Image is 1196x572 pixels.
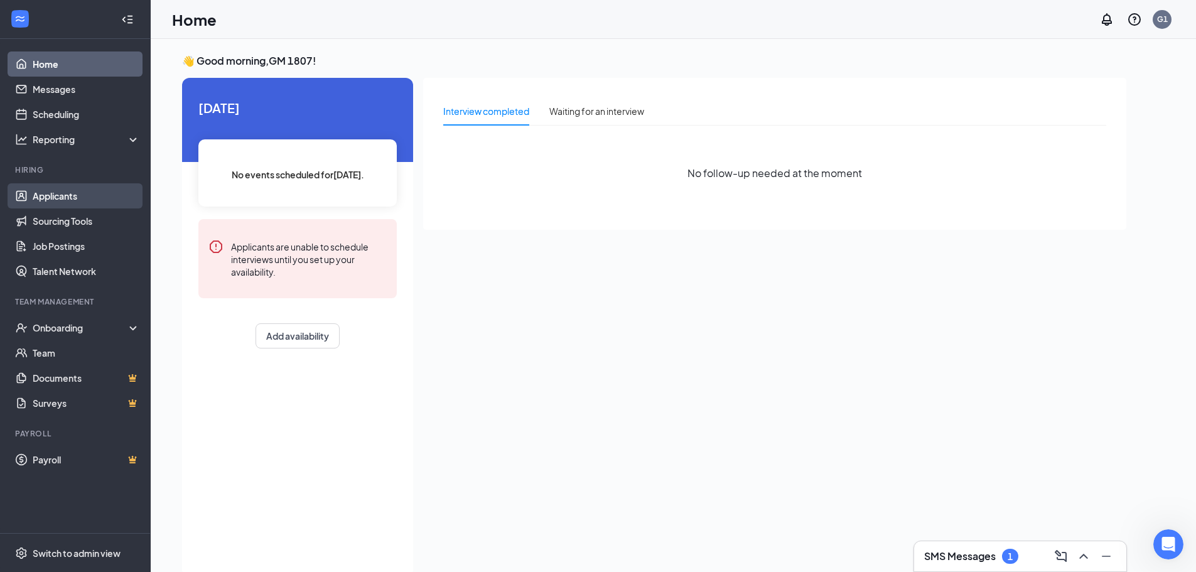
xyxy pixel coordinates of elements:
[15,428,137,439] div: Payroll
[1157,14,1168,24] div: G1
[231,239,387,278] div: Applicants are unable to schedule interviews until you set up your availability.
[182,54,1126,68] h3: 👋 Good morning, GM 1807 !
[443,104,529,118] div: Interview completed
[15,547,28,559] svg: Settings
[15,296,137,307] div: Team Management
[1099,549,1114,564] svg: Minimize
[1051,546,1071,566] button: ComposeMessage
[15,133,28,146] svg: Analysis
[33,321,129,334] div: Onboarding
[33,340,140,365] a: Team
[15,321,28,334] svg: UserCheck
[14,13,26,25] svg: WorkstreamLogo
[33,365,140,391] a: DocumentsCrown
[33,77,140,102] a: Messages
[208,239,224,254] svg: Error
[33,391,140,416] a: SurveysCrown
[33,547,121,559] div: Switch to admin view
[1096,546,1116,566] button: Minimize
[687,165,862,181] span: No follow-up needed at the moment
[232,168,364,181] span: No events scheduled for [DATE] .
[549,104,644,118] div: Waiting for an interview
[33,447,140,472] a: PayrollCrown
[256,323,340,348] button: Add availability
[198,98,397,117] span: [DATE]
[1074,546,1094,566] button: ChevronUp
[33,133,141,146] div: Reporting
[33,51,140,77] a: Home
[33,259,140,284] a: Talent Network
[33,183,140,208] a: Applicants
[1099,12,1114,27] svg: Notifications
[1053,549,1069,564] svg: ComposeMessage
[1008,551,1013,562] div: 1
[121,13,134,26] svg: Collapse
[924,549,996,563] h3: SMS Messages
[33,102,140,127] a: Scheduling
[1153,529,1183,559] iframe: Intercom live chat
[1127,12,1142,27] svg: QuestionInfo
[15,165,137,175] div: Hiring
[172,9,217,30] h1: Home
[33,208,140,234] a: Sourcing Tools
[1076,549,1091,564] svg: ChevronUp
[33,234,140,259] a: Job Postings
